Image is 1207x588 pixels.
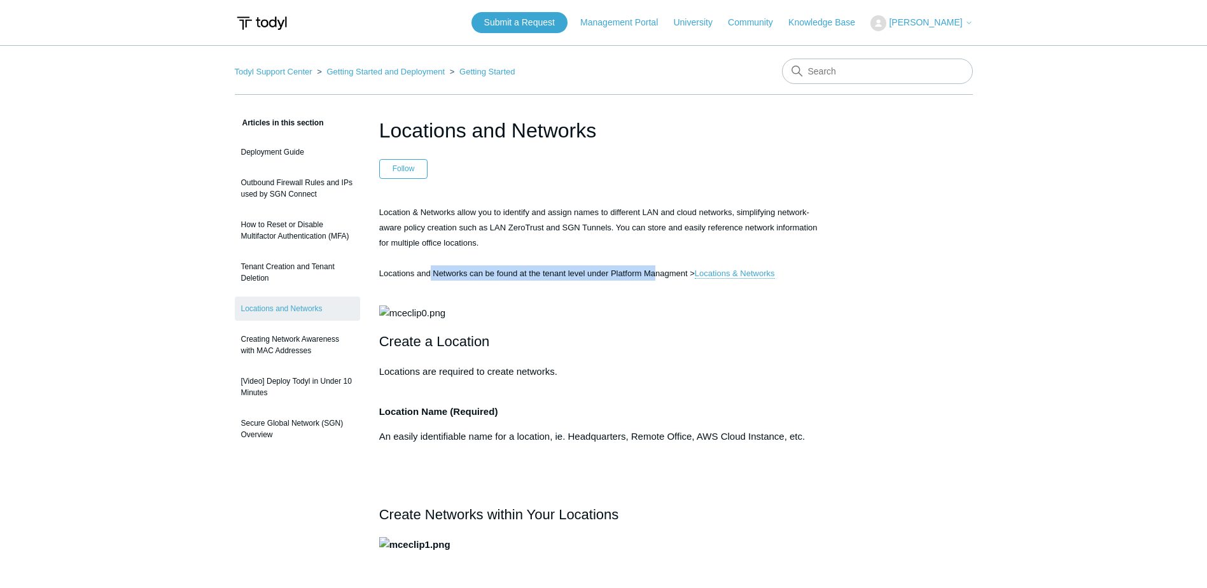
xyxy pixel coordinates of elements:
p: An easily identifiable name for a location, ie. Headquarters, Remote Office, AWS Cloud Instance, ... [379,429,828,444]
a: Todyl Support Center [235,67,312,76]
span: Location & Networks allow you to identify and assign names to different LAN and cloud networks, s... [379,207,818,279]
li: Todyl Support Center [235,67,315,76]
button: [PERSON_NAME] [870,15,972,31]
a: [Video] Deploy Todyl in Under 10 Minutes [235,369,360,405]
h1: Locations and Networks [379,115,828,146]
span: [PERSON_NAME] [889,17,962,27]
a: Outbound Firewall Rules and IPs used by SGN Connect [235,171,360,206]
a: Creating Network Awareness with MAC Addresses [235,327,360,363]
a: Deployment Guide [235,140,360,164]
img: Todyl Support Center Help Center home page [235,11,289,35]
a: Tenant Creation and Tenant Deletion [235,255,360,290]
a: University [673,16,725,29]
img: mceclip1.png [379,537,450,552]
h2: Create a Location [379,330,828,353]
li: Getting Started and Deployment [314,67,447,76]
a: How to Reset or Disable Multifactor Authentication (MFA) [235,213,360,248]
a: Getting Started and Deployment [326,67,445,76]
p: Locations are required to create networks. [379,364,828,379]
li: Getting Started [447,67,515,76]
h2: Create Networks within Your Locations [379,503,828,526]
a: Getting Started [459,67,515,76]
a: Locations & Networks [695,269,775,279]
a: Secure Global Network (SGN) Overview [235,411,360,447]
a: Community [728,16,786,29]
img: mceclip0.png [379,305,445,321]
a: Locations and Networks [235,297,360,321]
a: Submit a Request [471,12,568,33]
span: Articles in this section [235,118,324,127]
strong: Location Name (Required) [379,406,498,417]
input: Search [782,59,973,84]
button: Follow Article [379,159,428,178]
a: Management Portal [580,16,671,29]
a: Knowledge Base [788,16,868,29]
